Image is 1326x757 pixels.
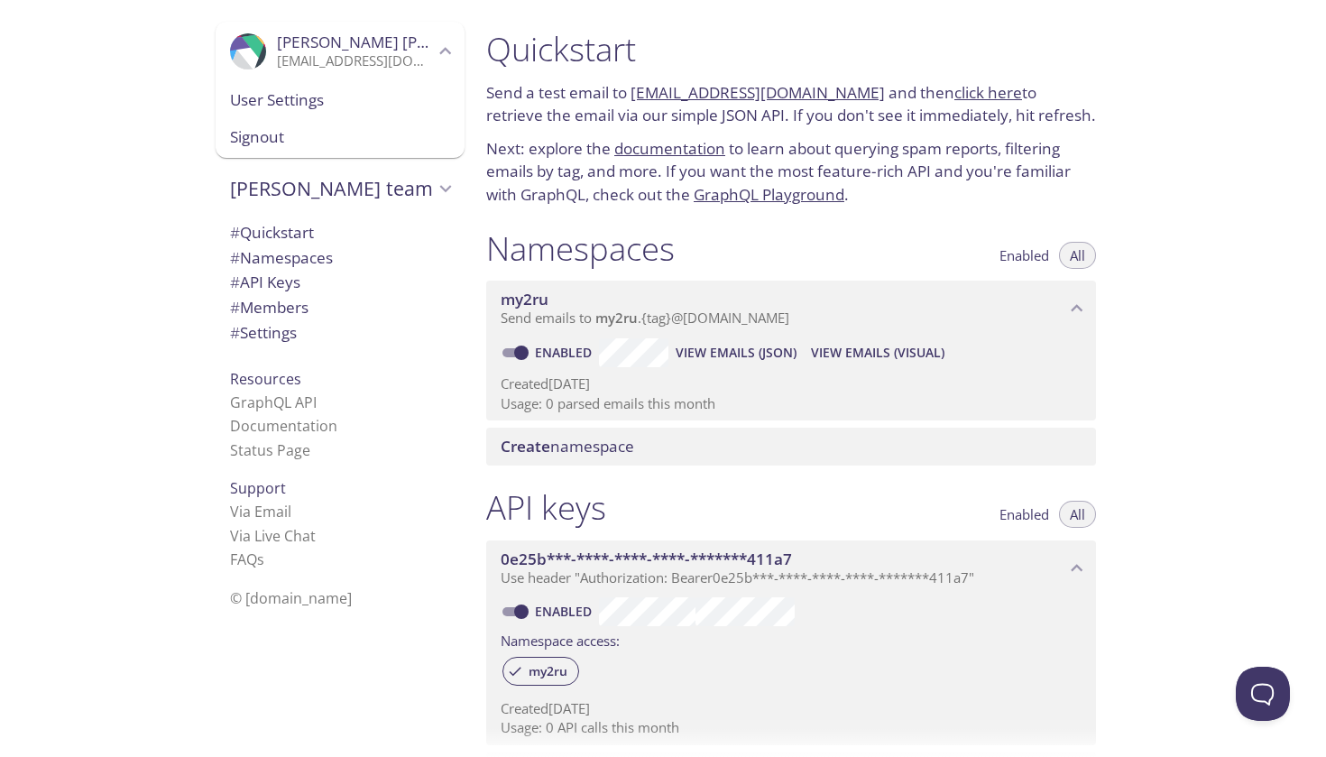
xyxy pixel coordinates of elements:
[989,242,1060,269] button: Enabled
[230,549,264,569] a: FAQ
[676,342,797,364] span: View Emails (JSON)
[501,436,550,457] span: Create
[277,52,434,70] p: [EMAIL_ADDRESS][DOMAIN_NAME]
[230,297,308,318] span: Members
[1059,242,1096,269] button: All
[230,526,316,546] a: Via Live Chat
[230,322,297,343] span: Settings
[230,176,434,201] span: [PERSON_NAME] team
[230,272,300,292] span: API Keys
[631,82,885,103] a: [EMAIL_ADDRESS][DOMAIN_NAME]
[277,32,524,52] span: [PERSON_NAME] [PERSON_NAME]
[1236,667,1290,721] iframe: Help Scout Beacon - Open
[486,281,1096,337] div: my2ru namespace
[230,322,240,343] span: #
[230,222,314,243] span: Quickstart
[502,657,579,686] div: my2ru
[811,342,944,364] span: View Emails (Visual)
[230,272,240,292] span: #
[216,245,465,271] div: Namespaces
[216,320,465,346] div: Team Settings
[486,228,675,269] h1: Namespaces
[216,295,465,320] div: Members
[954,82,1022,103] a: click here
[501,289,548,309] span: my2ru
[532,344,599,361] a: Enabled
[614,138,725,159] a: documentation
[216,220,465,245] div: Quickstart
[1059,501,1096,528] button: All
[989,501,1060,528] button: Enabled
[532,603,599,620] a: Enabled
[518,663,578,679] span: my2ru
[216,165,465,212] div: Alonso's team
[230,125,450,149] span: Signout
[230,416,337,436] a: Documentation
[501,436,634,457] span: namespace
[230,440,310,460] a: Status Page
[694,184,844,205] a: GraphQL Playground
[230,88,450,112] span: User Settings
[216,118,465,158] div: Signout
[216,22,465,81] div: Alonso Sandoval
[501,394,1082,413] p: Usage: 0 parsed emails this month
[230,297,240,318] span: #
[257,549,264,569] span: s
[230,222,240,243] span: #
[501,626,620,652] label: Namespace access:
[486,428,1096,466] div: Create namespace
[230,502,291,522] a: Via Email
[230,369,301,389] span: Resources
[216,81,465,119] div: User Settings
[230,247,333,268] span: Namespaces
[501,699,1082,718] p: Created [DATE]
[804,338,952,367] button: View Emails (Visual)
[668,338,804,367] button: View Emails (JSON)
[230,247,240,268] span: #
[501,718,1082,737] p: Usage: 0 API calls this month
[501,374,1082,393] p: Created [DATE]
[486,29,1096,69] h1: Quickstart
[486,137,1096,207] p: Next: explore the to learn about querying spam reports, filtering emails by tag, and more. If you...
[216,270,465,295] div: API Keys
[501,309,789,327] span: Send emails to . {tag} @[DOMAIN_NAME]
[595,309,638,327] span: my2ru
[486,81,1096,127] p: Send a test email to and then to retrieve the email via our simple JSON API. If you don't see it ...
[230,588,352,608] span: © [DOMAIN_NAME]
[230,478,286,498] span: Support
[486,487,606,528] h1: API keys
[230,392,317,412] a: GraphQL API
